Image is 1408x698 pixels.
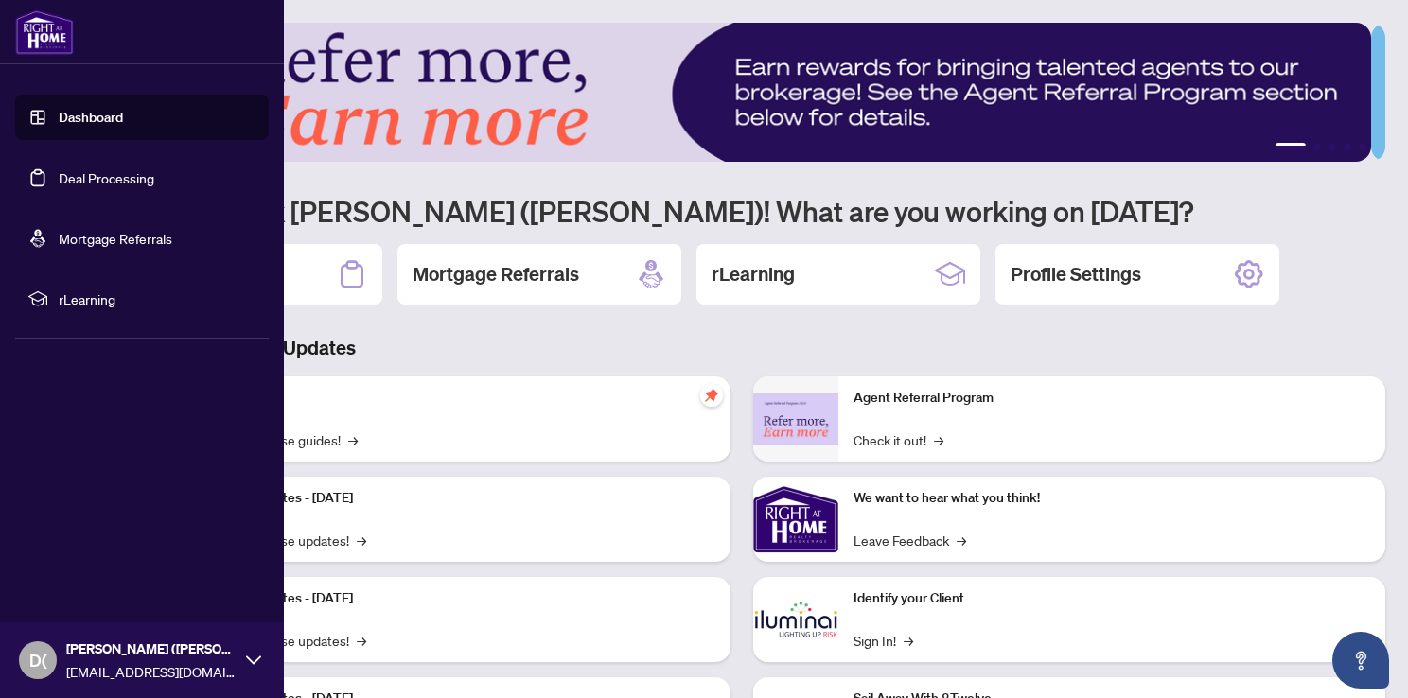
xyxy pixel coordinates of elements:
span: → [348,429,358,450]
h2: Profile Settings [1011,261,1141,288]
img: Agent Referral Program [753,393,838,445]
a: Sign In!→ [854,630,913,651]
span: [EMAIL_ADDRESS][DOMAIN_NAME] [66,661,237,682]
span: pushpin [700,384,723,407]
span: [PERSON_NAME] ([PERSON_NAME] [66,638,237,659]
h3: Brokerage & Industry Updates [98,335,1385,361]
h2: rLearning [712,261,795,288]
p: Platform Updates - [DATE] [199,488,715,509]
button: 1 [1276,143,1306,150]
span: → [357,630,366,651]
a: Mortgage Referrals [59,230,172,247]
span: → [957,530,966,550]
a: Deal Processing [59,169,154,186]
p: Self-Help [199,388,715,409]
p: We want to hear what you think! [854,488,1370,509]
p: Platform Updates - [DATE] [199,588,715,609]
a: Leave Feedback→ [854,530,966,550]
img: Slide 0 [98,23,1371,162]
button: 3 [1329,143,1336,150]
h2: Mortgage Referrals [413,261,579,288]
button: Open asap [1332,632,1389,689]
button: 5 [1359,143,1366,150]
button: 4 [1344,143,1351,150]
span: rLearning [59,288,255,309]
span: → [904,630,913,651]
span: D( [29,647,47,673]
a: Dashboard [59,109,123,126]
p: Identify your Client [854,588,1370,609]
img: logo [15,9,74,55]
p: Agent Referral Program [854,388,1370,409]
span: → [934,429,943,450]
a: Check it out!→ [854,429,943,450]
button: 2 [1313,143,1321,150]
span: → [357,530,366,550]
img: Identify your Client [753,577,838,662]
h1: Welcome back [PERSON_NAME] ([PERSON_NAME])! What are you working on [DATE]? [98,193,1385,229]
img: We want to hear what you think! [753,477,838,562]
